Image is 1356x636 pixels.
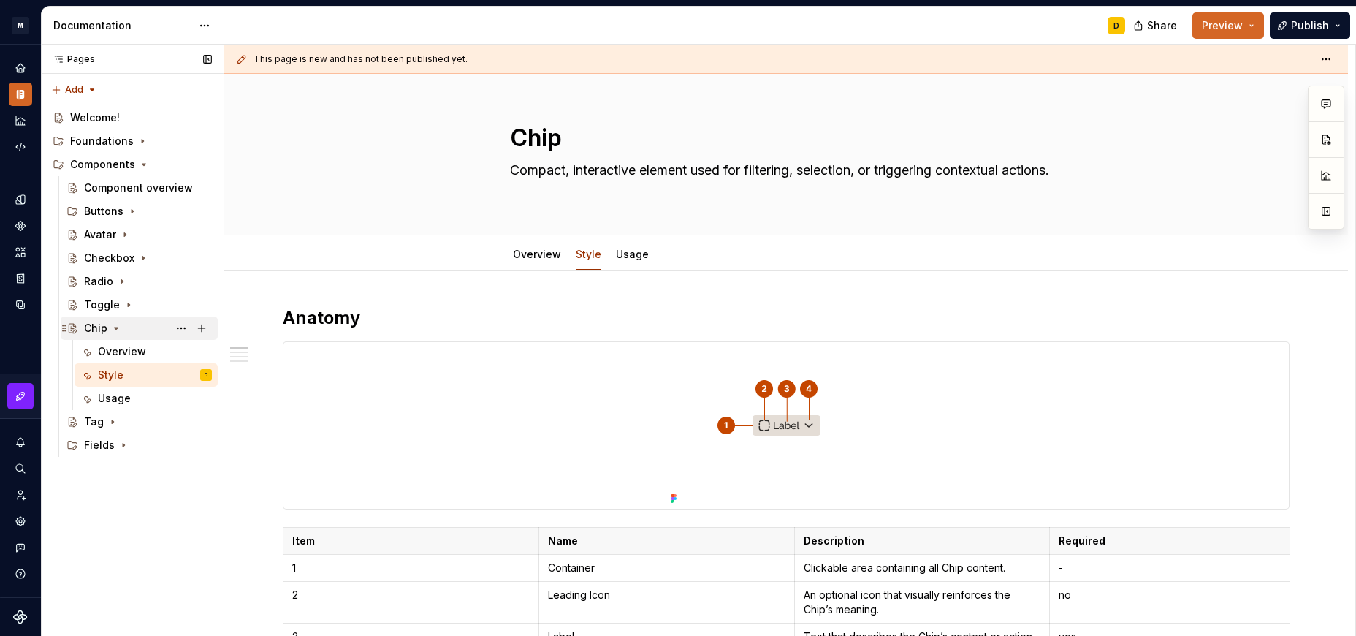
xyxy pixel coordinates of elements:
a: Chip [61,317,218,340]
div: D [1113,20,1119,31]
svg: Supernova Logo [13,610,28,624]
div: Foundations [47,129,218,153]
div: Checkbox [84,251,134,265]
a: Welcome! [47,106,218,129]
a: Assets [9,241,32,264]
span: Add [65,84,83,96]
div: Overview [98,344,146,359]
img: a9565cc9-87d2-45fa-9d1f-5b6a4a340642.png [665,342,908,509]
div: Components [47,153,218,176]
div: Components [70,157,135,172]
a: Tag [61,410,218,434]
div: Buttons [84,204,123,219]
textarea: Compact, interactive element used for filtering, selection, or triggering contextual actions. [507,159,1059,200]
a: Style [576,248,601,260]
div: Buttons [61,200,218,223]
button: Add [47,80,102,100]
p: 2 [292,588,530,602]
p: Leading Icon [548,588,785,602]
h2: Anatomy [283,306,1290,330]
button: Search ⌘K [9,457,32,480]
div: Radio [84,274,113,289]
button: Notifications [9,431,32,454]
div: Fields [61,434,218,457]
a: Components [9,214,32,238]
a: Storybook stories [9,267,32,290]
p: - [1059,561,1296,575]
p: Item [292,534,530,548]
span: Preview [1202,18,1243,33]
a: Analytics [9,109,32,132]
textarea: Chip [507,121,1059,156]
button: Preview [1192,12,1264,39]
p: Clickable area containing all Chip content. [804,561,1041,575]
div: M [12,17,29,34]
div: Chip [84,321,107,336]
div: D [205,368,207,382]
button: Publish [1270,12,1350,39]
div: Foundations [70,134,134,148]
div: Avatar [84,227,116,242]
a: Invite team [9,483,32,507]
div: Pages [47,53,95,65]
button: Contact support [9,536,32,559]
p: Required [1059,534,1296,548]
p: An optional icon that visually reinforces the Chip’s meaning. [804,588,1041,617]
div: Tag [84,414,104,429]
p: 1 [292,561,530,575]
div: Component overview [84,181,193,195]
a: Component overview [61,176,218,200]
button: M [3,10,38,41]
a: Data sources [9,293,32,317]
a: Overview [75,340,218,363]
p: Container [548,561,785,575]
a: Avatar [61,223,218,246]
a: Code automation [9,135,32,159]
p: Name [548,534,785,548]
button: Share [1126,12,1186,39]
div: Overview [507,238,567,269]
div: Style [98,368,123,382]
span: Publish [1291,18,1329,33]
a: Usage [616,248,649,260]
div: Fields [84,438,115,453]
a: Home [9,56,32,80]
a: Radio [61,270,218,293]
div: Usage [98,391,131,406]
a: Documentation [9,83,32,106]
a: Overview [513,248,561,260]
p: Description [804,534,1041,548]
a: Toggle [61,293,218,317]
div: Documentation [53,18,191,33]
a: Design tokens [9,188,32,211]
span: Share [1147,18,1177,33]
a: Checkbox [61,246,218,270]
div: Usage [610,238,655,269]
div: Toggle [84,298,120,312]
span: This page is new and has not been published yet. [254,53,468,65]
div: Welcome! [70,110,120,125]
a: Usage [75,387,218,410]
a: StyleD [75,363,218,387]
a: Settings [9,510,32,533]
div: Page tree [47,106,218,457]
p: no [1059,588,1296,602]
div: Style [570,238,607,269]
